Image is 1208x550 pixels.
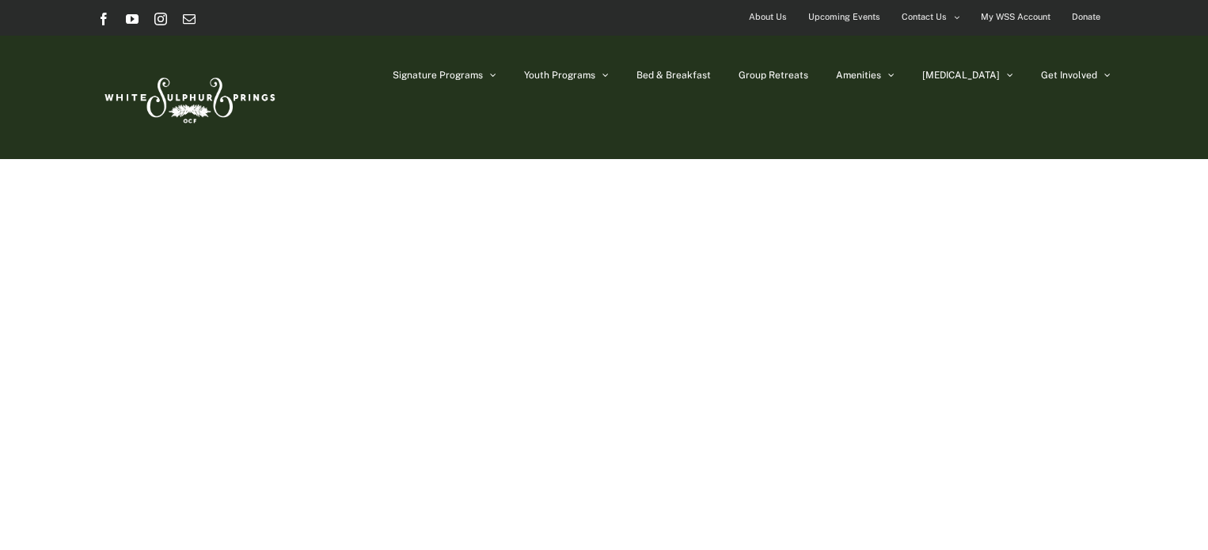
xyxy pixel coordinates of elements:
a: Get Involved [1041,36,1111,115]
a: [MEDICAL_DATA] [922,36,1013,115]
img: White Sulphur Springs Logo [97,60,279,135]
a: Group Retreats [739,36,808,115]
a: Email [183,13,196,25]
span: Youth Programs [524,70,595,80]
span: Upcoming Events [808,6,880,28]
span: My WSS Account [981,6,1050,28]
span: Contact Us [902,6,947,28]
a: Amenities [836,36,895,115]
span: [MEDICAL_DATA] [922,70,1000,80]
span: Donate [1072,6,1100,28]
a: YouTube [126,13,139,25]
nav: Main Menu [393,36,1111,115]
span: Get Involved [1041,70,1097,80]
a: Instagram [154,13,167,25]
a: Facebook [97,13,110,25]
a: Bed & Breakfast [636,36,711,115]
span: About Us [749,6,787,28]
span: Amenities [836,70,881,80]
span: Bed & Breakfast [636,70,711,80]
span: Group Retreats [739,70,808,80]
span: Signature Programs [393,70,483,80]
a: Youth Programs [524,36,609,115]
a: Signature Programs [393,36,496,115]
